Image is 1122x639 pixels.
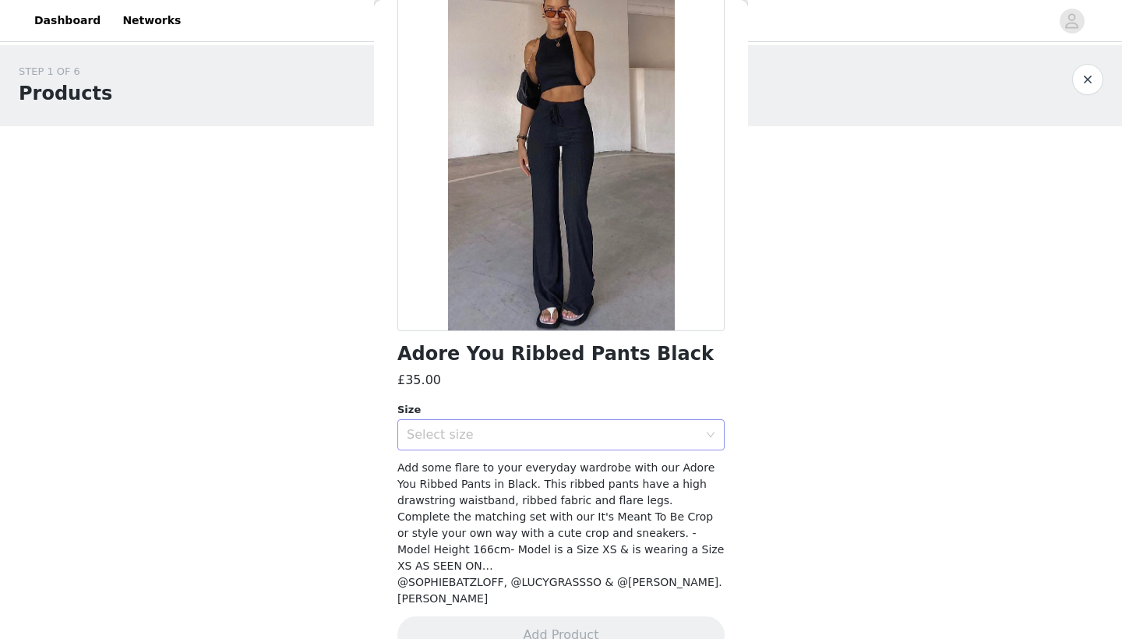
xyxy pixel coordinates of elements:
div: Size [397,402,725,418]
div: Select size [407,427,698,443]
i: icon: down [706,430,715,441]
h3: £35.00 [397,371,441,390]
a: Dashboard [25,3,110,38]
h1: Products [19,79,112,108]
div: avatar [1064,9,1079,34]
div: STEP 1 OF 6 [19,64,112,79]
a: Networks [113,3,190,38]
span: Add some flare to your everyday wardrobe with our Adore You Ribbed Pants in Black. This ribbed pa... [397,461,724,605]
h1: Adore You Ribbed Pants Black [397,344,714,365]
